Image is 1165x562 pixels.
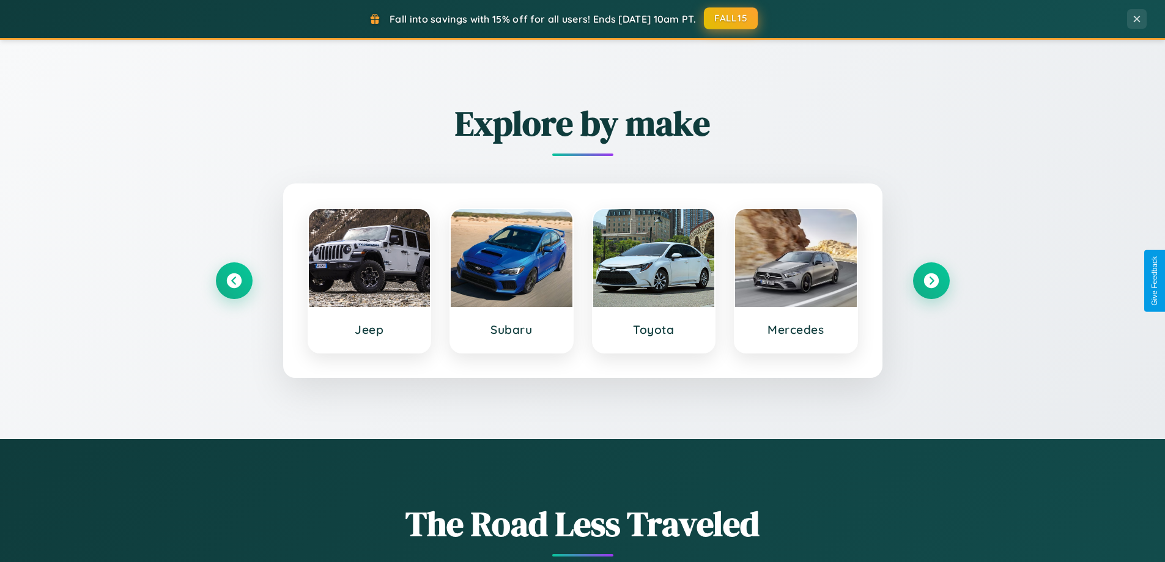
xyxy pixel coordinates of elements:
[747,322,845,337] h3: Mercedes
[216,100,950,147] h2: Explore by make
[704,7,758,29] button: FALL15
[605,322,703,337] h3: Toyota
[216,500,950,547] h1: The Road Less Traveled
[321,322,418,337] h3: Jeep
[463,322,560,337] h3: Subaru
[390,13,696,25] span: Fall into savings with 15% off for all users! Ends [DATE] 10am PT.
[1150,256,1159,306] div: Give Feedback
